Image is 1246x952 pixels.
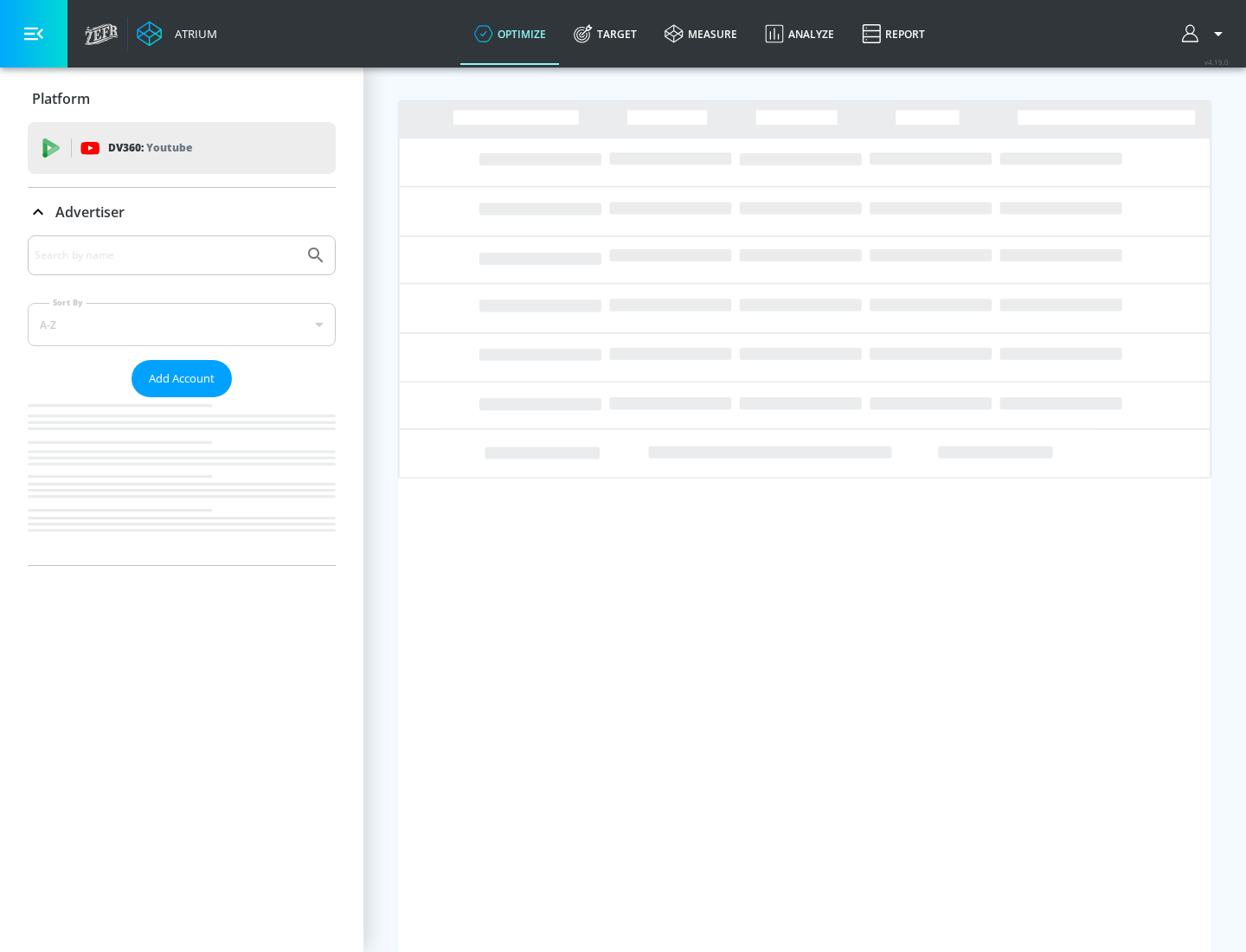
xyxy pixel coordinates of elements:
a: optimize [460,3,560,65]
p: Advertiser [55,203,125,222]
a: Analyze [751,3,848,65]
input: Search by name [35,244,297,267]
span: Add Account [149,369,215,389]
a: Target [560,3,651,65]
p: Youtube [146,138,192,157]
p: DV360: [108,138,192,158]
div: Atrium [168,26,217,42]
p: Platform [32,89,90,108]
nav: list of Advertiser [28,397,336,565]
div: A-Z [28,303,336,346]
div: Platform [28,74,336,123]
button: Add Account [132,360,232,397]
label: Sort By [49,297,87,308]
div: DV360: Youtube [28,122,336,174]
a: Atrium [137,21,217,47]
a: measure [651,3,751,65]
div: Advertiser [28,235,336,565]
div: Advertiser [28,188,336,236]
span: v 4.19.0 [1204,57,1229,67]
a: Report [848,3,939,65]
